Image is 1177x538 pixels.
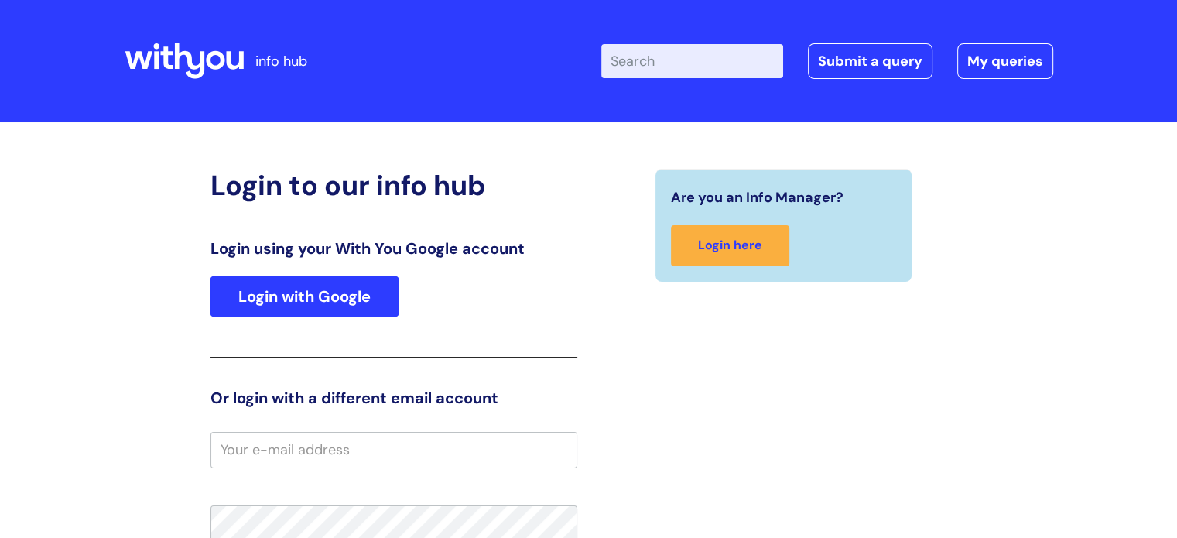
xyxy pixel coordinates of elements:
[671,225,789,266] a: Login here
[957,43,1053,79] a: My queries
[210,239,577,258] h3: Login using your With You Google account
[210,389,577,407] h3: Or login with a different email account
[210,276,399,317] a: Login with Google
[671,185,843,210] span: Are you an Info Manager?
[808,43,932,79] a: Submit a query
[210,432,577,468] input: Your e-mail address
[210,169,577,202] h2: Login to our info hub
[601,44,783,78] input: Search
[255,49,307,74] p: info hub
